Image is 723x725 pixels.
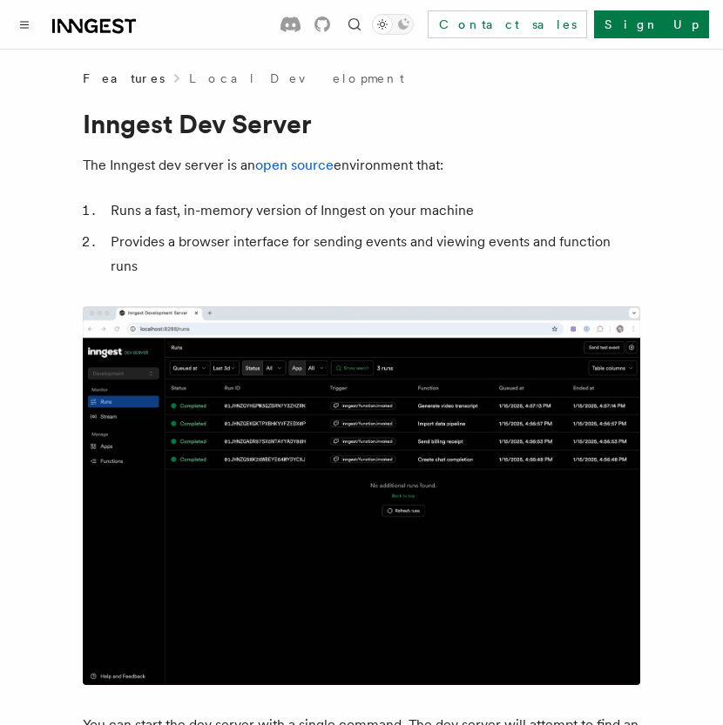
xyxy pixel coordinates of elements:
li: Provides a browser interface for sending events and viewing events and function runs [105,230,640,279]
span: Features [83,70,165,87]
img: Dev Server Demo [83,306,640,685]
button: Toggle dark mode [372,14,414,35]
li: Runs a fast, in-memory version of Inngest on your machine [105,198,640,223]
p: The Inngest dev server is an environment that: [83,153,640,178]
button: Toggle navigation [14,14,35,35]
a: Sign Up [594,10,709,38]
a: open source [255,157,334,173]
a: Contact sales [428,10,587,38]
h1: Inngest Dev Server [83,108,640,139]
button: Find something... [344,14,365,35]
a: Local Development [189,70,404,87]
